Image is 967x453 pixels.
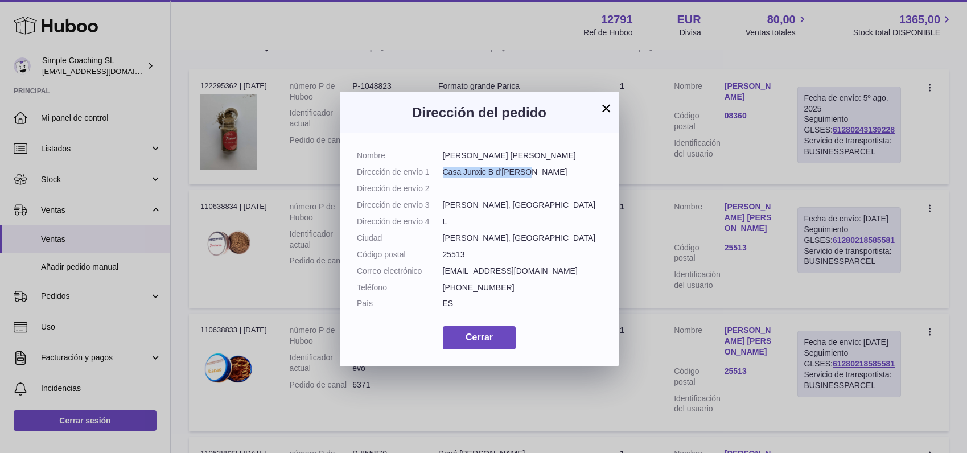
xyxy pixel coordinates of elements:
[443,249,602,260] dd: 25513
[443,326,516,349] button: Cerrar
[599,101,613,115] button: ×
[357,266,443,277] dt: Correo electrónico
[443,150,602,161] dd: [PERSON_NAME] [PERSON_NAME]
[443,266,602,277] dd: [EMAIL_ADDRESS][DOMAIN_NAME]
[357,104,602,122] h3: Dirección del pedido
[357,183,443,194] dt: Dirección de envío 2
[443,167,602,178] dd: Casa Junxic B d'[PERSON_NAME]
[443,200,602,211] dd: [PERSON_NAME], [GEOGRAPHIC_DATA]
[443,298,602,309] dd: ES
[357,216,443,227] dt: Dirección de envío 4
[466,332,493,342] span: Cerrar
[357,298,443,309] dt: País
[443,216,602,227] dd: L
[357,233,443,244] dt: Ciudad
[357,150,443,161] dt: Nombre
[357,249,443,260] dt: Código postal
[443,282,602,293] dd: [PHONE_NUMBER]
[443,233,602,244] dd: [PERSON_NAME], [GEOGRAPHIC_DATA]
[357,200,443,211] dt: Dirección de envío 3
[357,167,443,178] dt: Dirección de envío 1
[357,282,443,293] dt: Teléfono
